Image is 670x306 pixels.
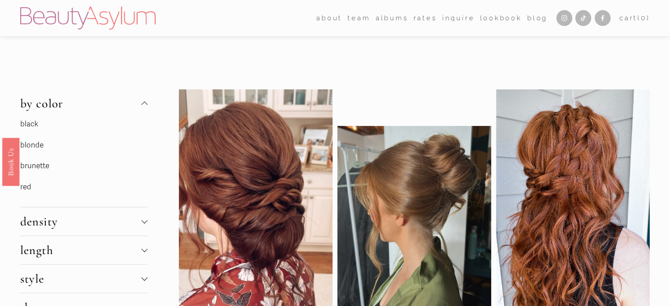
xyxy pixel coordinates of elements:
[527,11,548,25] a: Blog
[20,271,141,286] span: style
[348,11,370,25] a: folder dropdown
[637,14,650,22] span: ( )
[376,11,408,25] a: albums
[595,10,611,26] a: Facebook
[20,265,148,293] button: style
[575,10,591,26] a: TikTok
[20,182,31,192] a: red
[442,11,475,25] a: Inquire
[20,236,148,264] button: length
[20,118,148,207] div: by color
[316,12,342,24] span: about
[20,96,141,111] span: by color
[20,119,38,129] a: black
[20,7,155,29] img: Beauty Asylum | Bridal Hair &amp; Makeup Charlotte &amp; Atlanta
[20,89,148,118] button: by color
[480,11,522,25] a: Lookbook
[20,140,44,150] a: blonde
[20,214,141,229] span: density
[641,14,647,22] span: 0
[619,12,650,24] a: 0 items in cart
[20,243,141,258] span: length
[556,10,572,26] a: Instagram
[2,137,19,185] a: Book Us
[20,161,49,170] a: brunette
[316,11,342,25] a: folder dropdown
[348,12,370,24] span: team
[20,207,148,236] button: density
[414,11,437,25] a: Rates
